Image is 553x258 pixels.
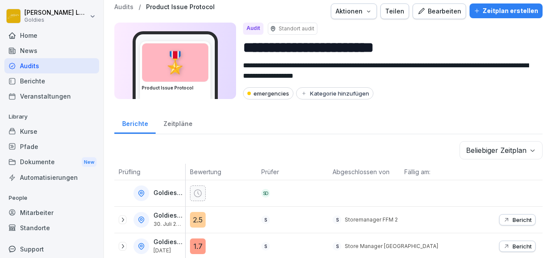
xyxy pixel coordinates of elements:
div: 1.7 [190,238,206,254]
div: Audit [243,23,263,35]
button: Bearbeiten [413,3,466,19]
p: Bericht [513,243,532,250]
a: DokumenteNew [4,154,99,170]
div: New [82,157,97,167]
p: Store Manager [GEOGRAPHIC_DATA] [345,242,438,250]
p: [DATE] [153,248,183,254]
p: Goldies [GEOGRAPHIC_DATA] [153,189,183,197]
p: 30. Juli 2025 [153,221,183,227]
a: Home [4,28,99,43]
h3: Product Issue Protocol [142,85,209,91]
div: Bearbeiten [417,7,461,16]
a: Mitarbeiter [4,205,99,220]
button: Aktionen [331,3,377,19]
button: Zeitplan erstellen [470,3,543,18]
div: 🎖️ [142,43,208,82]
p: People [4,191,99,205]
div: Zeitplan erstellen [474,6,538,16]
p: Abgeschlossen von [333,167,395,176]
a: Audits [4,58,99,73]
div: Teilen [385,7,404,16]
button: Teilen [380,3,409,19]
a: Automatisierungen [4,170,99,185]
div: S [333,242,341,251]
button: Kategorie hinzufügen [296,87,373,99]
div: emergencies [243,87,293,99]
a: Kurse [4,124,99,139]
a: Standorte [4,220,99,235]
p: Storemanager FFM 2 [345,216,398,224]
div: Dokumente [4,154,99,170]
a: Veranstaltungen [4,89,99,104]
p: Goldies FFM 2 [153,212,183,219]
a: Zeitpläne [156,112,200,134]
div: S [261,215,270,224]
div: S [333,215,341,224]
div: SD [261,189,270,198]
p: Goldies [GEOGRAPHIC_DATA] [153,238,183,246]
a: Audits [114,3,133,11]
p: / [139,3,141,11]
th: Fällig am: [400,164,471,180]
p: Prüfling [119,167,181,176]
div: Aktionen [336,7,372,16]
div: Support [4,241,99,257]
div: S [261,242,270,251]
div: Kategorie hinzufügen [300,90,369,97]
a: Berichte [4,73,99,89]
a: Berichte [114,112,156,134]
p: Library [4,110,99,124]
p: Bewertung [190,167,253,176]
button: Bericht [499,241,536,252]
p: [PERSON_NAME] Loska [24,9,88,17]
p: Bericht [513,216,532,223]
div: 2.5 [190,212,206,228]
p: Goldies [24,17,88,23]
th: Prüfer [257,164,328,180]
a: Pfade [4,139,99,154]
a: News [4,43,99,58]
a: Product Issue Protocol [146,3,215,11]
p: Standort audit [279,25,314,33]
button: Bericht [499,214,536,225]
